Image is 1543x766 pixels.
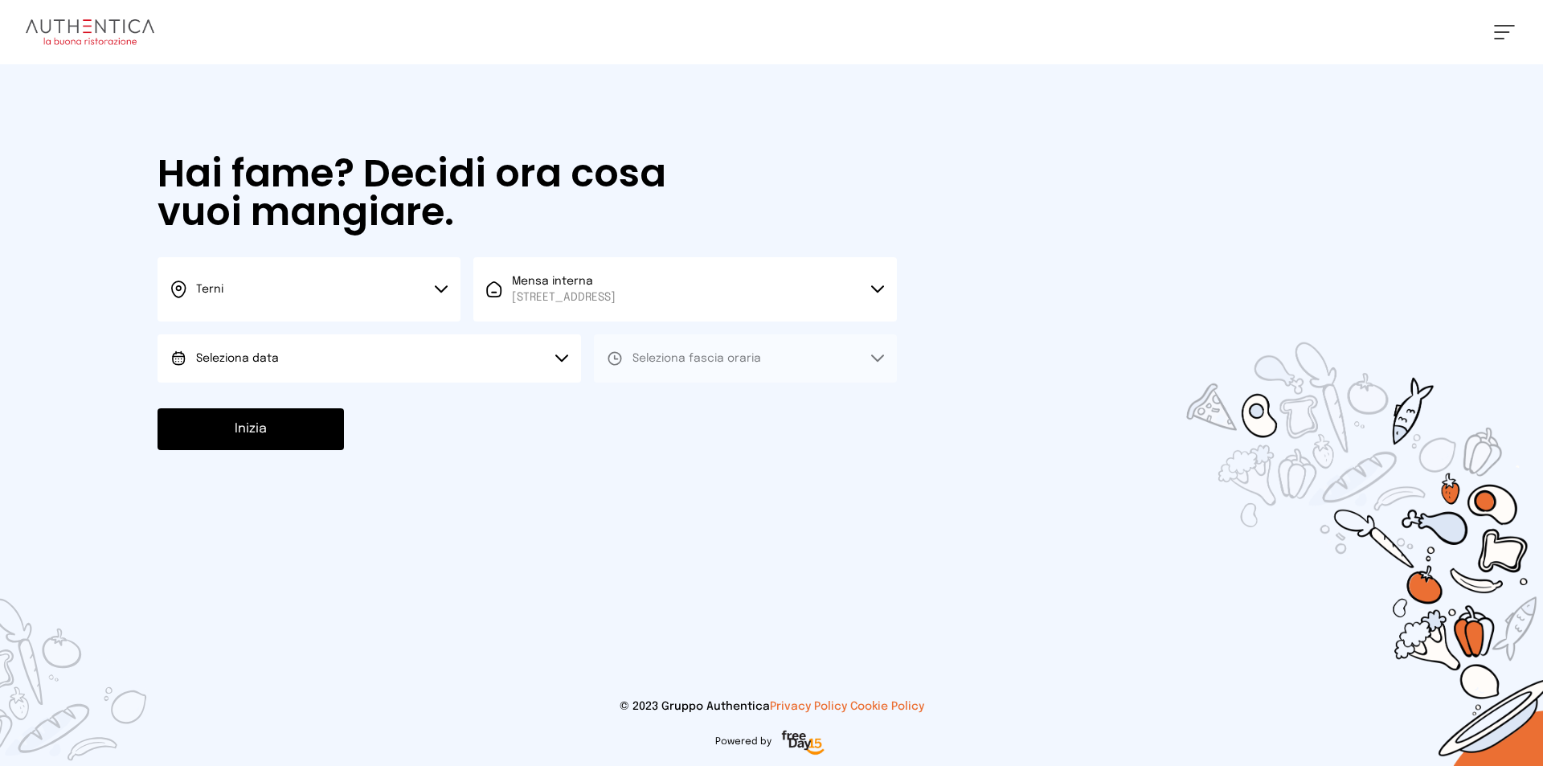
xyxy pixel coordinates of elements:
a: Cookie Policy [850,701,924,712]
button: Seleziona data [158,334,581,383]
span: Seleziona fascia oraria [632,353,761,364]
button: Seleziona fascia oraria [594,334,897,383]
button: Inizia [158,408,344,450]
img: sticker-selezione-mensa.70a28f7.png [1093,250,1543,766]
a: Privacy Policy [770,701,847,712]
button: Terni [158,257,460,322]
p: © 2023 Gruppo Authentica [26,698,1517,715]
span: Seleziona data [196,353,279,364]
span: [STREET_ADDRESS] [512,289,616,305]
span: Powered by [715,735,771,748]
span: Mensa interna [512,273,616,305]
button: Mensa interna[STREET_ADDRESS] [473,257,897,322]
img: logo-freeday.3e08031.png [778,727,829,760]
img: logo.8f33a47.png [26,19,154,45]
span: Terni [196,284,223,295]
h1: Hai fame? Decidi ora cosa vuoi mangiare. [158,154,712,231]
